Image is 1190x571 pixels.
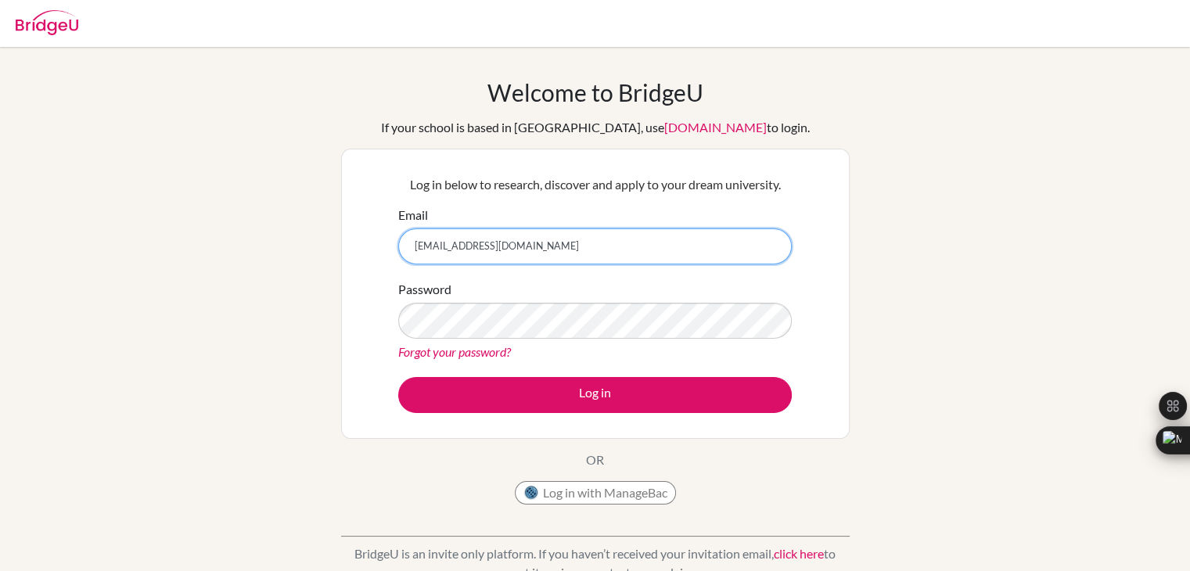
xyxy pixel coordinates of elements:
[664,120,767,135] a: [DOMAIN_NAME]
[398,175,792,194] p: Log in below to research, discover and apply to your dream university.
[487,78,703,106] h1: Welcome to BridgeU
[398,377,792,413] button: Log in
[398,206,428,224] label: Email
[774,546,824,561] a: click here
[16,10,78,35] img: Bridge-U
[381,118,810,137] div: If your school is based in [GEOGRAPHIC_DATA], use to login.
[398,280,451,299] label: Password
[398,344,511,359] a: Forgot your password?
[515,481,676,505] button: Log in with ManageBac
[586,451,604,469] p: OR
